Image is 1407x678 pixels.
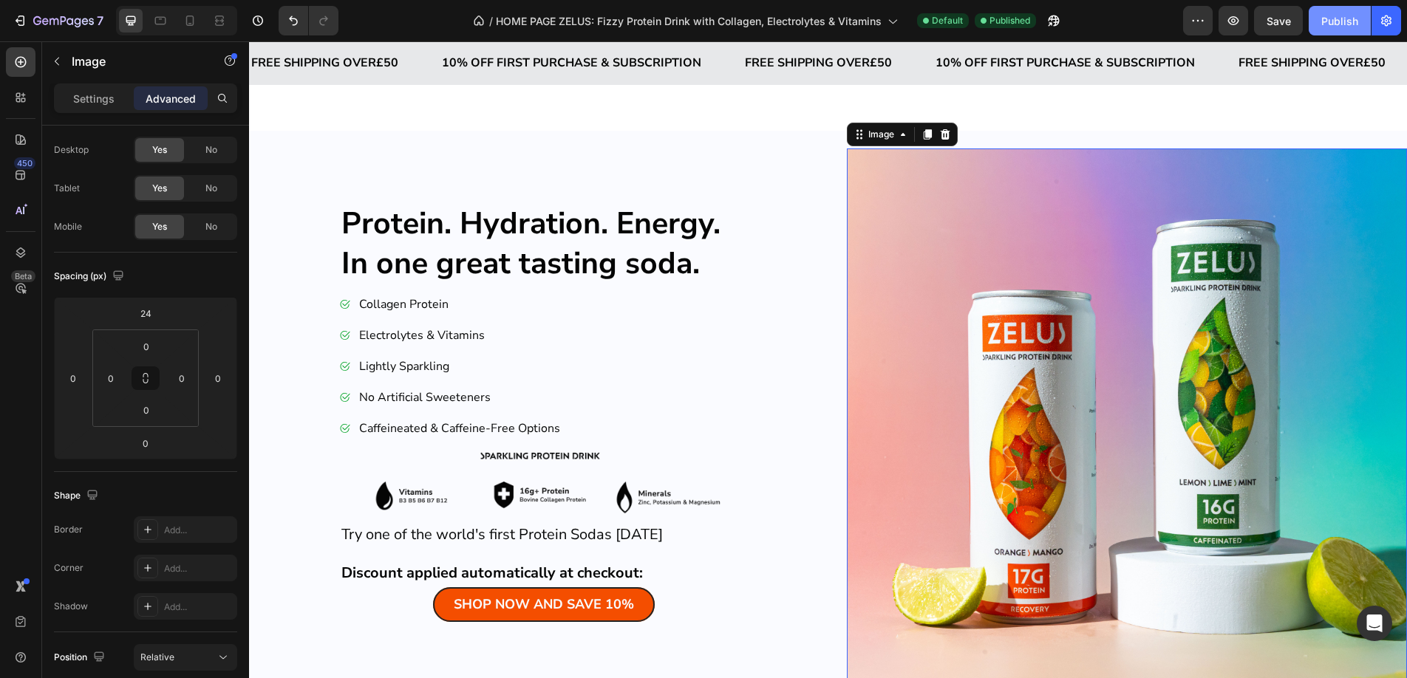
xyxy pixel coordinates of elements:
div: Corner [54,561,84,575]
div: Mobile [54,220,82,233]
div: Tablet [54,182,80,195]
span: Published [989,14,1030,27]
button: Publish [1309,6,1371,35]
div: Image [616,86,648,100]
div: Open Intercom Messenger [1357,606,1392,641]
span: Default [932,14,963,27]
div: Add... [164,524,234,537]
p: Settings [73,91,115,106]
span: Relative [140,651,174,662]
span: / [489,13,493,29]
input: 0px [132,399,161,421]
button: Save [1254,6,1303,35]
span: Save [1267,15,1291,27]
div: 450 [14,157,35,169]
div: Add... [164,562,234,575]
span: No [205,143,217,157]
div: Spacing (px) [54,267,127,287]
span: Yes [152,220,167,233]
div: Undo/Redo [279,6,338,35]
iframe: To enrich screen reader interactions, please activate Accessibility in Grammarly extension settings [249,41,1407,678]
div: Desktop [54,143,89,157]
div: Publish [1321,13,1358,29]
input: 0 [131,432,160,454]
input: 0px [171,367,193,389]
input: 0 [62,367,84,389]
span: Yes [152,143,167,157]
div: Shape [54,486,101,506]
div: Border [54,523,83,536]
span: No [205,220,217,233]
p: 7 [97,12,103,30]
img: gempages_578489752534123131-86c90400-1a83-4477-9c7a-123d3c96b0af.jpg [598,107,1159,668]
input: 0px [100,367,122,389]
div: Beta [11,270,35,282]
div: Shadow [54,600,88,613]
button: 7 [6,6,110,35]
p: Image [72,52,197,70]
input: 0px [132,335,161,357]
button: Relative [134,644,237,671]
input: xl [131,302,160,324]
span: Yes [152,182,167,195]
div: Position [54,648,108,668]
span: HOME PAGE ZELUS: Fizzy Protein Drink with Collagen, Electrolytes & Vitamins [496,13,882,29]
input: 0 [207,367,229,389]
span: No [205,182,217,195]
div: Add... [164,600,234,614]
p: Advanced [146,91,196,106]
